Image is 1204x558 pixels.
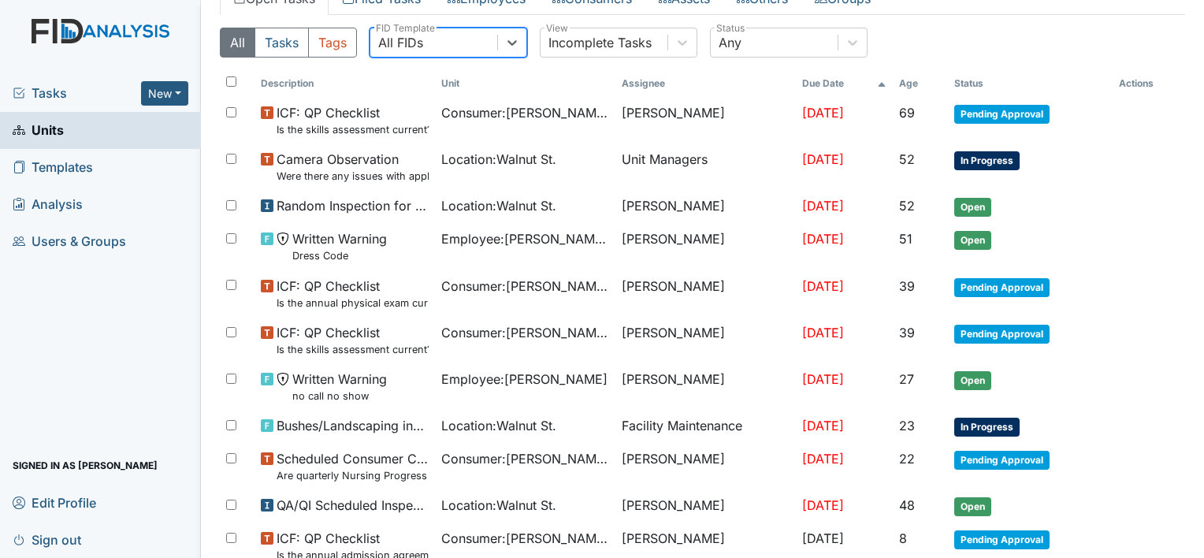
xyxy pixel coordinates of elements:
[441,229,609,248] span: Employee : [PERSON_NAME][GEOGRAPHIC_DATA]
[615,143,796,190] td: Unit Managers
[899,278,915,294] span: 39
[954,371,991,390] span: Open
[899,151,915,167] span: 52
[954,198,991,217] span: Open
[308,28,357,58] button: Tags
[13,229,126,254] span: Users & Groups
[615,97,796,143] td: [PERSON_NAME]
[277,277,429,311] span: ICF: QP Checklist Is the annual physical exam current? (document the date in the comment section)
[441,496,556,515] span: Location : Walnut St.
[220,28,255,58] button: All
[378,33,423,52] div: All FIDs
[277,196,429,215] span: Random Inspection for Evening
[802,231,844,247] span: [DATE]
[719,33,741,52] div: Any
[277,169,429,184] small: Were there any issues with applying topical medications? ( Starts at the top of MAR and works the...
[615,443,796,489] td: [PERSON_NAME]
[802,371,844,387] span: [DATE]
[796,70,894,97] th: Toggle SortBy
[802,151,844,167] span: [DATE]
[948,70,1113,97] th: Toggle SortBy
[226,76,236,87] input: Toggle All Rows Selected
[277,342,429,357] small: Is the skills assessment current? (document the date in the comment section)
[802,198,844,214] span: [DATE]
[13,118,64,143] span: Units
[802,418,844,433] span: [DATE]
[13,490,96,515] span: Edit Profile
[292,370,387,404] span: Written Warning no call no show
[13,453,158,478] span: Signed in as [PERSON_NAME]
[615,363,796,410] td: [PERSON_NAME]
[899,530,907,546] span: 8
[441,416,556,435] span: Location : Walnut St.
[954,418,1020,437] span: In Progress
[899,198,915,214] span: 52
[277,122,429,137] small: Is the skills assessment current? (document the date in the comment section)
[893,70,948,97] th: Toggle SortBy
[441,370,608,389] span: Employee : [PERSON_NAME]
[615,489,796,523] td: [PERSON_NAME]
[954,151,1020,170] span: In Progress
[954,451,1050,470] span: Pending Approval
[802,325,844,340] span: [DATE]
[615,410,796,443] td: Facility Maintenance
[292,248,387,263] small: Dress Code
[899,325,915,340] span: 39
[548,33,652,52] div: Incomplete Tasks
[292,389,387,404] small: no call no show
[277,296,429,311] small: Is the annual physical exam current? (document the date in the comment section)
[13,155,93,180] span: Templates
[802,105,844,121] span: [DATE]
[277,150,429,184] span: Camera Observation Were there any issues with applying topical medications? ( Starts at the top o...
[13,527,81,552] span: Sign out
[277,468,429,483] small: Are quarterly Nursing Progress Notes/Visual Assessments completed by the end of the month followi...
[802,451,844,467] span: [DATE]
[954,325,1050,344] span: Pending Approval
[615,223,796,270] td: [PERSON_NAME]
[277,449,429,483] span: Scheduled Consumer Chart Review Are quarterly Nursing Progress Notes/Visual Assessments completed...
[441,150,556,169] span: Location : Walnut St.
[802,530,844,546] span: [DATE]
[899,231,912,247] span: 51
[441,196,556,215] span: Location : Walnut St.
[13,84,141,102] a: Tasks
[954,105,1050,124] span: Pending Approval
[954,497,991,516] span: Open
[899,371,914,387] span: 27
[615,270,796,317] td: [PERSON_NAME]
[277,323,429,357] span: ICF: QP Checklist Is the skills assessment current? (document the date in the comment section)
[615,317,796,363] td: [PERSON_NAME]
[954,278,1050,297] span: Pending Approval
[441,277,609,296] span: Consumer : [PERSON_NAME]
[615,70,796,97] th: Assignee
[277,496,429,515] span: QA/QI Scheduled Inspection
[277,103,429,137] span: ICF: QP Checklist Is the skills assessment current? (document the date in the comment section)
[802,497,844,513] span: [DATE]
[220,28,357,58] div: Type filter
[899,497,915,513] span: 48
[441,103,609,122] span: Consumer : [PERSON_NAME][GEOGRAPHIC_DATA]
[899,418,915,433] span: 23
[13,192,83,217] span: Analysis
[899,451,915,467] span: 22
[255,28,309,58] button: Tasks
[899,105,915,121] span: 69
[141,81,188,106] button: New
[255,70,435,97] th: Toggle SortBy
[277,416,429,435] span: Bushes/Landscaping inspection
[441,323,609,342] span: Consumer : [PERSON_NAME][GEOGRAPHIC_DATA]
[292,229,387,263] span: Written Warning Dress Code
[441,449,609,468] span: Consumer : [PERSON_NAME], Triquasha
[1113,70,1185,97] th: Actions
[441,529,609,548] span: Consumer : [PERSON_NAME]
[615,190,796,223] td: [PERSON_NAME]
[435,70,615,97] th: Toggle SortBy
[954,530,1050,549] span: Pending Approval
[802,278,844,294] span: [DATE]
[954,231,991,250] span: Open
